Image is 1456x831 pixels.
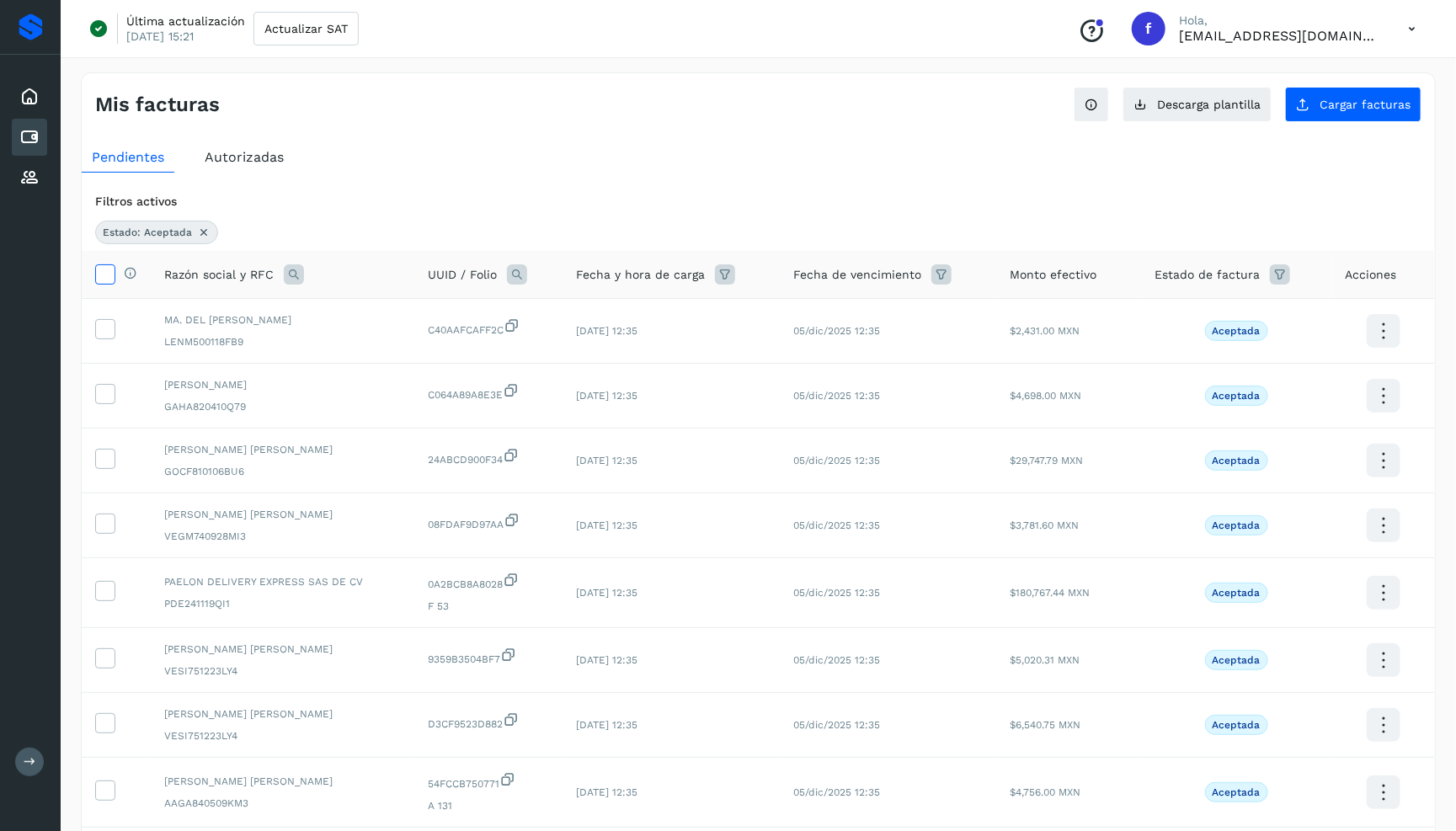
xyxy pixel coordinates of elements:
[428,266,497,284] span: UUID / Folio
[793,654,880,666] span: 05/dic/2025 12:35
[793,519,880,531] span: 05/dic/2025 12:35
[95,93,220,117] h4: Mis facturas
[1011,587,1091,599] span: $180,767.44 MXN
[253,12,359,45] button: Actualizar SAT
[1157,99,1261,110] span: Descarga plantilla
[1179,28,1381,44] p: facturacion@cubbo.com
[793,325,880,337] span: 05/dic/2025 12:35
[428,647,548,667] span: 9359B3504BF7
[1011,654,1080,666] span: $5,020.31 MXN
[164,796,401,811] span: AAGA840509KM3
[793,719,880,731] span: 05/dic/2025 12:35
[1011,719,1081,731] span: $6,540.75 MXN
[428,572,548,592] span: 0A2BCB8A8028
[793,266,921,284] span: Fecha de vencimiento
[793,390,880,402] span: 05/dic/2025 12:35
[164,728,401,743] span: VESI751223LY4
[1213,719,1261,731] p: Aceptada
[164,312,401,328] span: MA. DEL [PERSON_NAME]
[103,225,192,240] span: Estado: Aceptada
[1011,455,1084,466] span: $29,747.79 MXN
[12,159,47,196] div: Proveedores
[428,447,548,467] span: 24ABCD900F34
[1213,455,1261,466] p: Aceptada
[1285,87,1421,122] button: Cargar facturas
[12,78,47,115] div: Inicio
[1213,786,1261,798] p: Aceptada
[576,325,637,337] span: [DATE] 12:35
[1213,325,1261,337] p: Aceptada
[164,266,274,284] span: Razón social y RFC
[1011,786,1081,798] span: $4,756.00 MXN
[1011,519,1080,531] span: $3,781.60 MXN
[793,455,880,466] span: 05/dic/2025 12:35
[205,149,284,165] span: Autorizadas
[428,711,548,732] span: D3CF9523D882
[428,317,548,338] span: C40AAFCAFF2C
[1011,390,1082,402] span: $4,698.00 MXN
[95,193,1421,210] div: Filtros activos
[164,464,401,479] span: GOCF810106BU6
[164,334,401,349] span: LENM500118FB9
[264,23,348,35] span: Actualizar SAT
[164,399,401,414] span: GAHA820410Q79
[164,574,401,589] span: PAELON DELIVERY EXPRESS SAS DE CV
[576,266,705,284] span: Fecha y hora de carga
[576,654,637,666] span: [DATE] 12:35
[164,663,401,679] span: VESI751223LY4
[1213,519,1261,531] p: Aceptada
[164,774,401,789] span: [PERSON_NAME] [PERSON_NAME]
[164,529,401,544] span: VEGM740928MI3
[1011,325,1080,337] span: $2,431.00 MXN
[1123,87,1272,122] button: Descarga plantilla
[576,455,637,466] span: [DATE] 12:35
[576,719,637,731] span: [DATE] 12:35
[428,382,548,402] span: C064A89A8E3E
[92,149,164,165] span: Pendientes
[793,786,880,798] span: 05/dic/2025 12:35
[12,119,47,156] div: Cuentas por pagar
[164,642,401,657] span: [PERSON_NAME] [PERSON_NAME]
[576,519,637,531] span: [DATE] 12:35
[1213,654,1261,666] p: Aceptada
[576,786,637,798] span: [DATE] 12:35
[1155,266,1260,284] span: Estado de factura
[576,390,637,402] span: [DATE] 12:35
[126,29,194,44] p: [DATE] 15:21
[164,596,401,611] span: PDE241119QI1
[164,706,401,722] span: [PERSON_NAME] [PERSON_NAME]
[1320,99,1411,110] span: Cargar facturas
[95,221,218,244] div: Estado: Aceptada
[1213,390,1261,402] p: Aceptada
[1011,266,1097,284] span: Monto efectivo
[164,507,401,522] span: [PERSON_NAME] [PERSON_NAME]
[428,512,548,532] span: 08FDAF9D97AA
[428,798,548,813] span: A 131
[126,13,245,29] p: Última actualización
[428,771,548,791] span: 54FCCB750771
[164,377,401,392] span: [PERSON_NAME]
[428,599,548,614] span: F 53
[164,442,401,457] span: [PERSON_NAME] [PERSON_NAME]
[1345,266,1396,284] span: Acciones
[1179,13,1381,28] p: Hola,
[793,587,880,599] span: 05/dic/2025 12:35
[1213,587,1261,599] p: Aceptada
[576,587,637,599] span: [DATE] 12:35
